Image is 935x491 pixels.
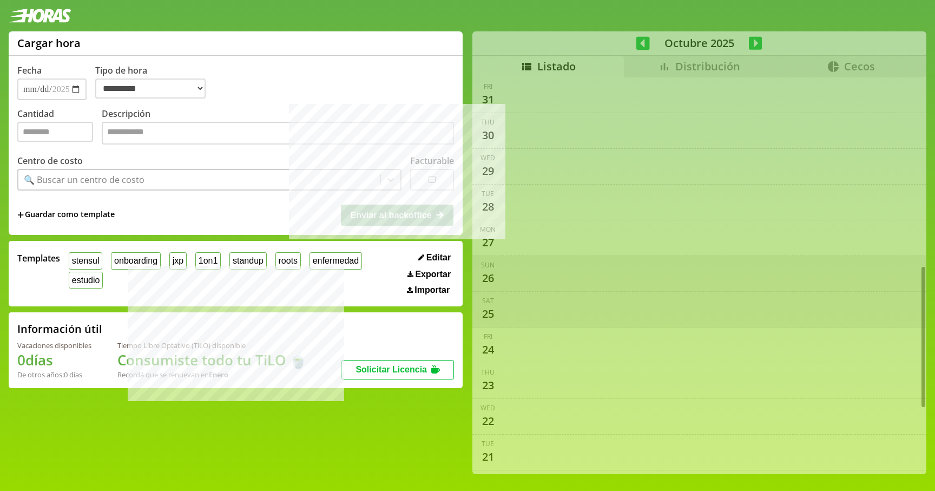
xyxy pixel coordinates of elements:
[209,370,228,379] b: Enero
[17,350,91,370] h1: 0 días
[415,252,454,263] button: Editar
[117,370,307,379] div: Recordá que se renuevan en
[17,322,102,336] h2: Información útil
[17,155,83,167] label: Centro de costo
[355,365,427,374] span: Solicitar Licencia
[69,252,102,269] button: stensul
[17,122,93,142] input: Cantidad
[404,269,454,280] button: Exportar
[275,252,301,269] button: roots
[341,360,454,379] button: Solicitar Licencia
[24,174,144,186] div: 🔍 Buscar un centro de costo
[414,285,450,295] span: Importar
[117,341,307,350] div: Tiempo Libre Optativo (TiLO) disponible
[102,122,454,145] textarea: Descripción
[17,370,91,379] div: De otros años: 0 días
[17,64,42,76] label: Fecha
[17,108,102,147] label: Cantidad
[410,155,454,167] label: Facturable
[9,9,71,23] img: logotipo
[195,252,221,269] button: 1on1
[95,78,206,99] select: Tipo de hora
[17,36,81,50] h1: Cargar hora
[117,350,307,370] h1: Consumiste todo tu TiLO 🍵
[69,272,103,289] button: estudio
[426,253,451,263] span: Editar
[229,252,267,269] button: standup
[310,252,362,269] button: enfermedad
[102,108,454,147] label: Descripción
[111,252,161,269] button: onboarding
[17,341,91,350] div: Vacaciones disponibles
[17,209,115,221] span: +Guardar como template
[17,209,24,221] span: +
[415,270,451,279] span: Exportar
[169,252,187,269] button: jxp
[17,252,60,264] span: Templates
[95,64,214,100] label: Tipo de hora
